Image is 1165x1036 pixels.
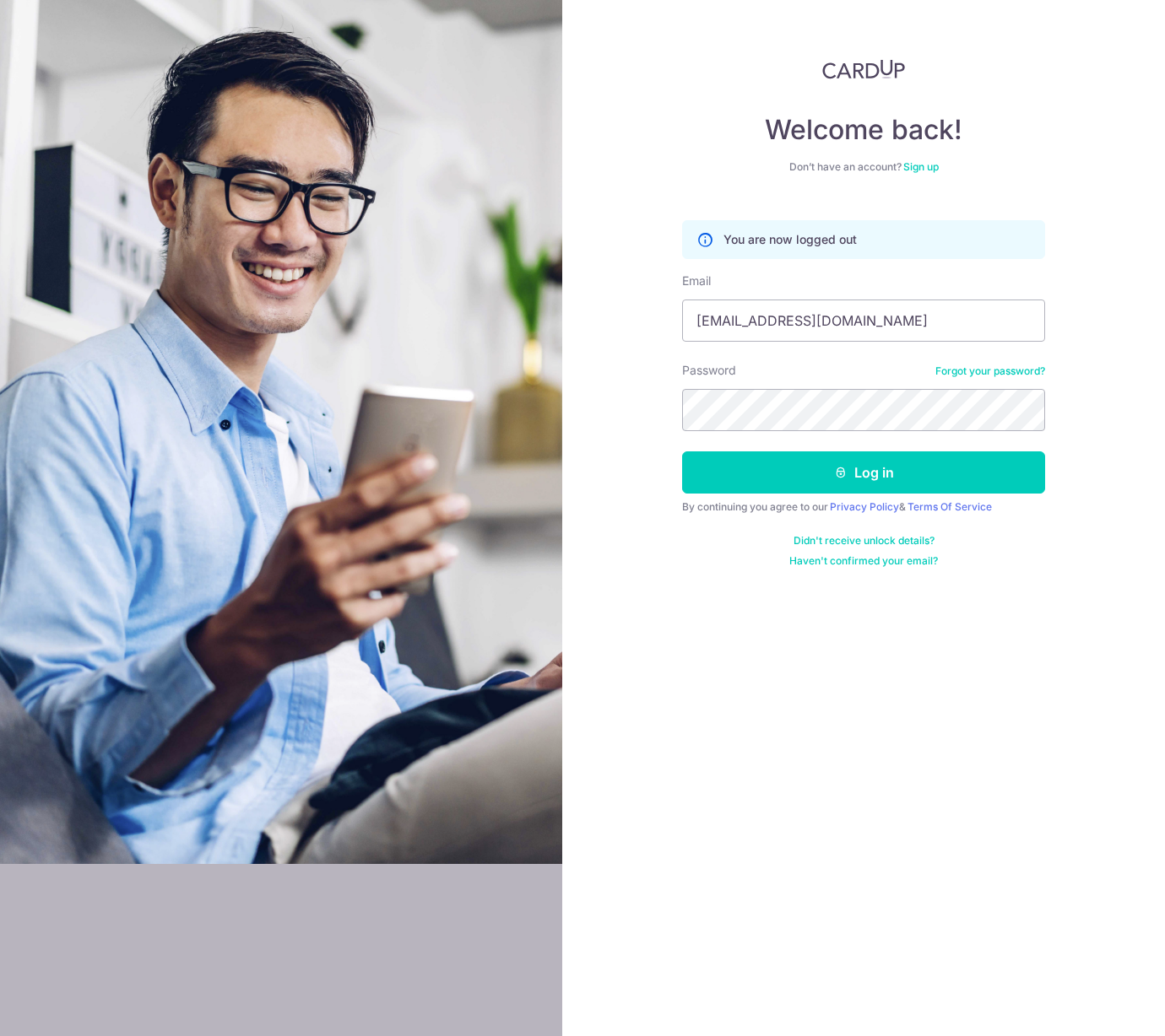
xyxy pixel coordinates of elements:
[830,500,899,513] a: Privacy Policy
[908,500,992,513] a: Terms Of Service
[682,500,1045,514] div: By continuing you agree to our &
[682,272,711,289] label: Email
[903,160,939,173] a: Sign up
[682,299,1045,342] input: Enter your Email
[794,534,935,548] a: Didn't receive unlock details?
[789,554,938,568] a: Haven't confirmed your email?
[822,59,905,79] img: CardUp Logo
[935,364,1045,378] a: Forgot your password?
[682,160,1045,174] div: Don’t have an account?
[723,231,857,248] p: You are now logged out
[682,451,1045,494] button: Log in
[682,362,736,379] label: Password
[682,113,1045,147] h4: Welcome back!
